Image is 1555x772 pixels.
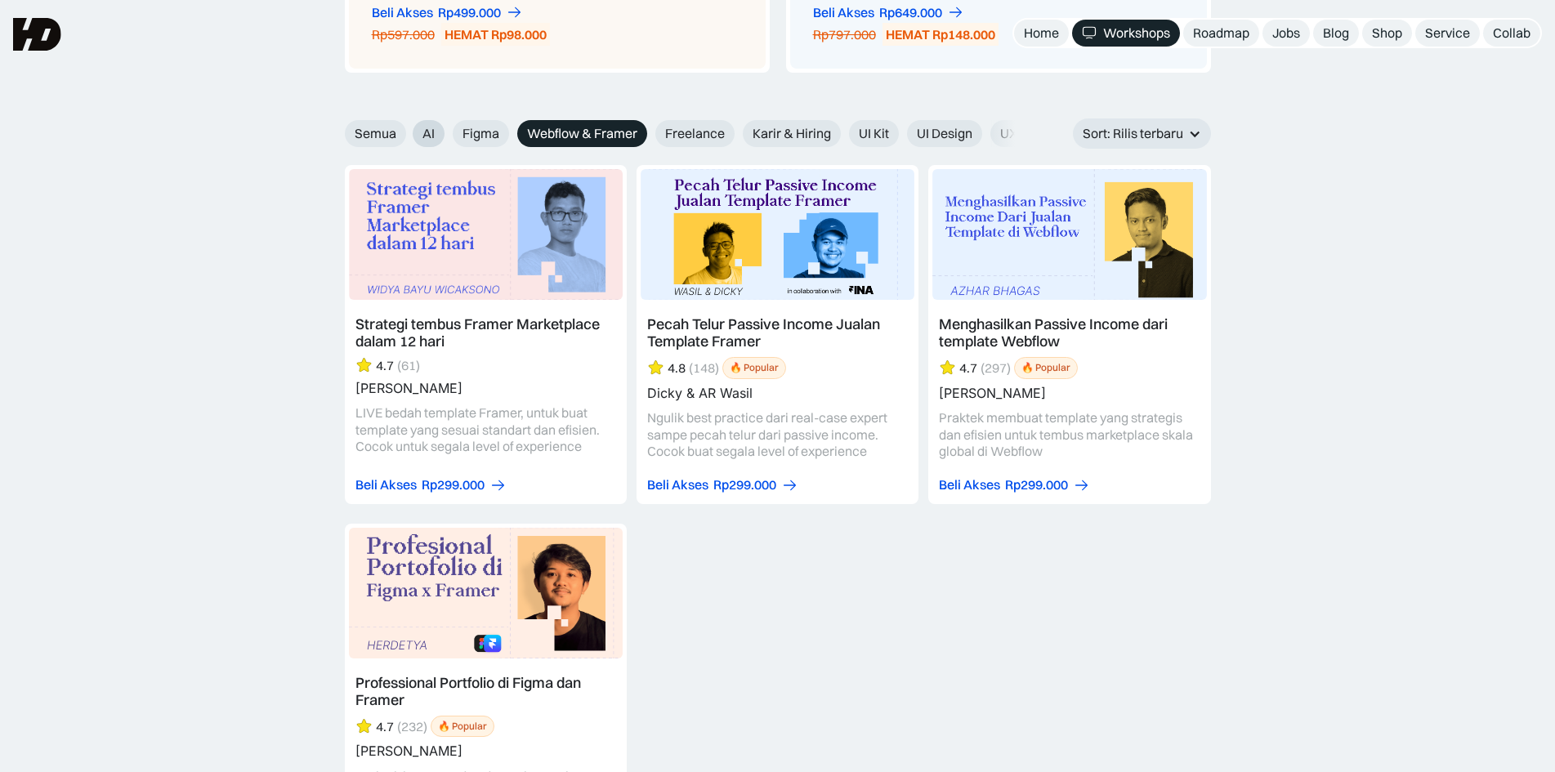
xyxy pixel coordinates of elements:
[813,26,876,43] div: Rp797.000
[665,125,725,142] span: Freelance
[813,4,874,21] div: Beli Akses
[647,476,798,493] a: Beli AksesRp299.000
[647,476,708,493] div: Beli Akses
[422,125,435,142] span: AI
[445,26,547,43] div: HEMAT Rp98.000
[1083,125,1183,142] div: Sort: Rilis terbaru
[372,26,435,43] div: Rp597.000
[355,125,396,142] span: Semua
[753,125,831,142] span: Karir & Hiring
[1493,25,1530,42] div: Collab
[1425,25,1470,42] div: Service
[1415,20,1480,47] a: Service
[1483,20,1540,47] a: Collab
[1262,20,1310,47] a: Jobs
[713,476,776,493] div: Rp299.000
[1005,476,1068,493] div: Rp299.000
[939,476,1090,493] a: Beli AksesRp299.000
[1313,20,1359,47] a: Blog
[1073,118,1211,149] div: Sort: Rilis terbaru
[1000,125,1061,142] span: UX Design
[1323,25,1349,42] div: Blog
[345,120,1023,147] form: Email Form
[372,4,433,21] div: Beli Akses
[1183,20,1259,47] a: Roadmap
[355,476,507,493] a: Beli AksesRp299.000
[438,4,501,21] div: Rp499.000
[886,26,995,43] div: HEMAT Rp148.000
[1024,25,1059,42] div: Home
[1014,20,1069,47] a: Home
[1103,25,1170,42] div: Workshops
[879,4,942,21] div: Rp649.000
[1072,20,1180,47] a: Workshops
[1272,25,1300,42] div: Jobs
[813,4,964,21] a: Beli AksesRp649.000
[859,125,889,142] span: UI Kit
[355,476,417,493] div: Beli Akses
[462,125,499,142] span: Figma
[372,4,523,21] a: Beli AksesRp499.000
[422,476,485,493] div: Rp299.000
[527,125,637,142] span: Webflow & Framer
[1193,25,1249,42] div: Roadmap
[917,125,972,142] span: UI Design
[939,476,1000,493] div: Beli Akses
[1372,25,1402,42] div: Shop
[1362,20,1412,47] a: Shop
